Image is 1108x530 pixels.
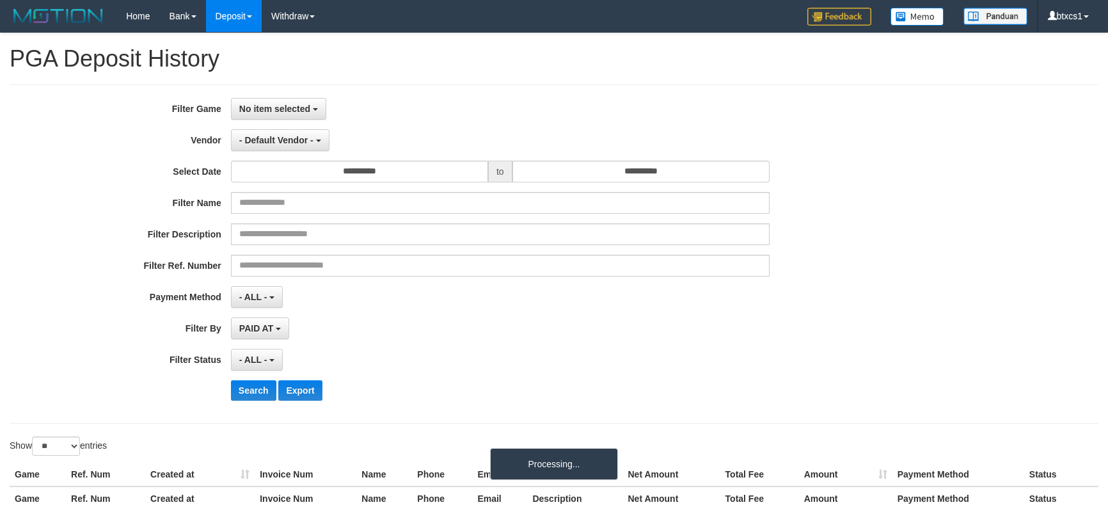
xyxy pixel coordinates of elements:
span: PAID AT [239,323,273,333]
th: Name [356,463,412,486]
th: Payment Method [892,486,1024,510]
button: PAID AT [231,317,289,339]
select: Showentries [32,437,80,456]
th: Created at [145,486,255,510]
th: Status [1024,463,1098,486]
th: Amount [799,486,892,510]
button: - ALL - [231,286,283,308]
button: No item selected [231,98,326,120]
label: Show entries [10,437,107,456]
th: Invoice Num [255,463,356,486]
th: Game [10,486,66,510]
img: Button%20Memo.svg [890,8,944,26]
button: - ALL - [231,349,283,371]
th: Created at [145,463,255,486]
img: MOTION_logo.png [10,6,107,26]
span: - Default Vendor - [239,135,313,145]
img: panduan.png [963,8,1027,25]
th: Email [472,463,527,486]
th: Ref. Num [66,486,145,510]
th: Net Amount [623,463,720,486]
button: Export [278,380,322,401]
th: Net Amount [623,486,720,510]
img: Feedback.jpg [807,8,871,26]
th: Total Fee [720,463,799,486]
th: Status [1024,486,1098,510]
th: Game [10,463,66,486]
button: - Default Vendor - [231,129,329,151]
span: No item selected [239,104,310,114]
th: Email [472,486,527,510]
h1: PGA Deposit History [10,46,1098,72]
th: Phone [412,486,472,510]
div: Processing... [490,448,618,480]
span: - ALL - [239,355,267,365]
th: Name [356,486,412,510]
th: Description [527,486,622,510]
th: Ref. Num [66,463,145,486]
button: Search [231,380,276,401]
th: Amount [799,463,892,486]
th: Phone [412,463,472,486]
span: to [488,161,512,182]
th: Payment Method [892,463,1024,486]
span: - ALL - [239,292,267,302]
th: Total Fee [720,486,799,510]
th: Invoice Num [255,486,356,510]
